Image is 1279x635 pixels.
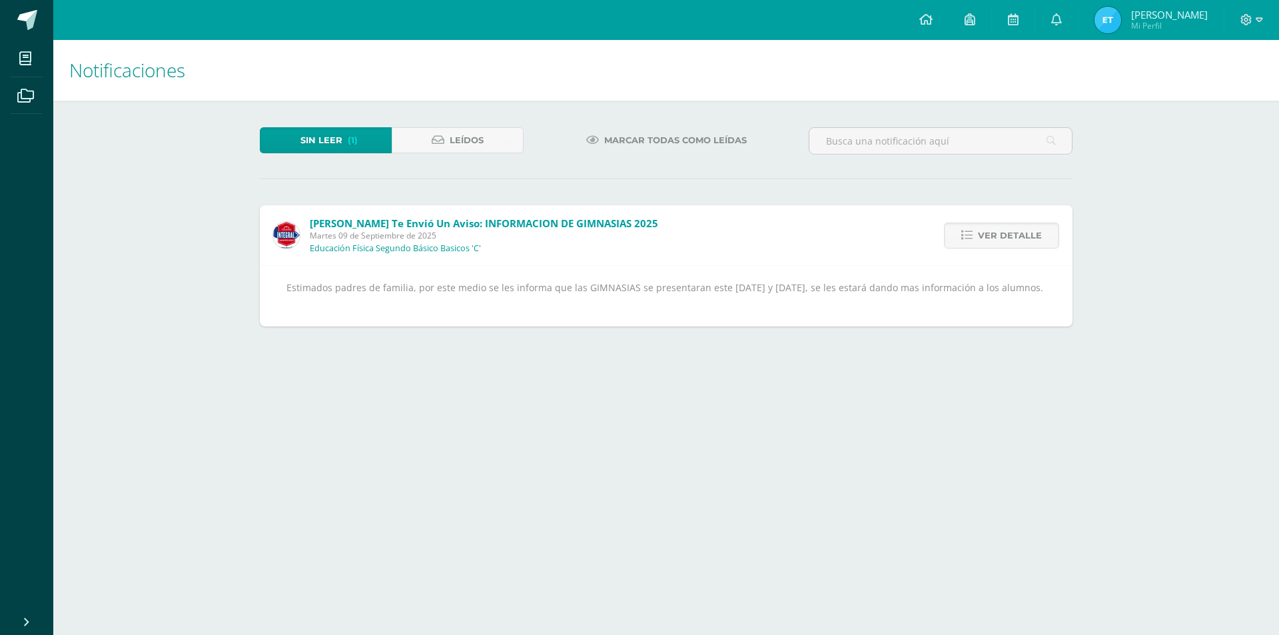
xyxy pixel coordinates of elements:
a: Leídos [392,127,524,153]
span: [PERSON_NAME] [1131,8,1208,21]
img: 48c398fb785a2099634bf6fdb20721f2.png [1094,7,1121,33]
span: (1) [348,128,358,153]
span: Ver detalle [978,223,1042,248]
img: 805d0fc3735f832b0a145cc0fd8c7d46.png [273,222,300,249]
span: Marcar todas como leídas [604,128,747,153]
div: Estimados padres de familia, por este medio se les informa que las GIMNASIAS se presentaran este ... [286,279,1046,313]
a: Sin leer(1) [260,127,392,153]
input: Busca una notificación aquí [809,128,1072,154]
span: Martes 09 de Septiembre de 2025 [310,230,658,241]
span: Leídos [450,128,484,153]
span: Notificaciones [69,57,185,83]
span: Mi Perfil [1131,20,1208,31]
span: Sin leer [300,128,342,153]
p: Educación Física Segundo Básico Basicos 'C' [310,243,481,254]
span: [PERSON_NAME] te envió un aviso: INFORMACION DE GIMNASIAS 2025 [310,217,658,230]
a: Marcar todas como leídas [570,127,763,153]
